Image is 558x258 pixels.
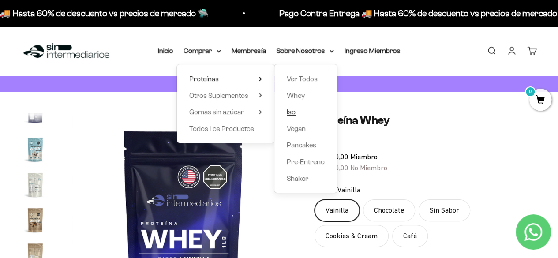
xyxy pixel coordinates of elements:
[287,73,325,85] a: Ver Todos
[287,75,318,82] span: Ver Todos
[287,141,316,149] span: Pancakes
[345,47,401,54] a: Ingreso Miembros
[287,123,325,135] a: Vegan
[315,134,537,144] a: 4.84.8 de 5.0 estrellas
[189,125,254,132] span: Todos Los Productos
[21,135,49,164] img: Proteína Whey
[287,175,308,182] span: Shaker
[189,123,262,135] a: Todos Los Productos
[350,164,387,172] span: No Miembro
[189,73,262,85] summary: Proteínas
[232,47,266,54] a: Membresía
[189,90,262,101] summary: Otros Suplementos
[287,139,325,151] a: Pancakes
[287,108,296,116] span: Iso
[189,92,248,99] span: Otros Suplementos
[21,206,49,234] img: Proteína Whey
[21,100,49,131] button: Ir al artículo 13
[287,125,306,132] span: Vegan
[525,86,536,97] mark: 0
[287,158,325,165] span: Pre-Entreno
[337,184,360,196] span: Vainilla
[315,113,537,127] h1: Proteína Whey
[277,45,334,56] summary: Sobre Nosotros
[287,106,325,118] a: Iso
[287,156,325,168] a: Pre-Entreno
[158,47,173,54] a: Inicio
[189,106,262,118] summary: Gomas sin azúcar
[529,96,551,105] a: 0
[21,171,49,202] button: Ir al artículo 15
[21,100,49,128] img: Proteína Whey
[350,153,378,161] span: Miembro
[184,45,221,56] summary: Comprar
[287,173,325,184] a: Shaker
[287,92,305,99] span: Whey
[21,206,49,237] button: Ir al artículo 16
[21,135,49,166] button: Ir al artículo 14
[21,171,49,199] img: Proteína Whey
[287,90,325,101] a: Whey
[189,75,219,82] span: Proteínas
[189,108,244,116] span: Gomas sin azúcar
